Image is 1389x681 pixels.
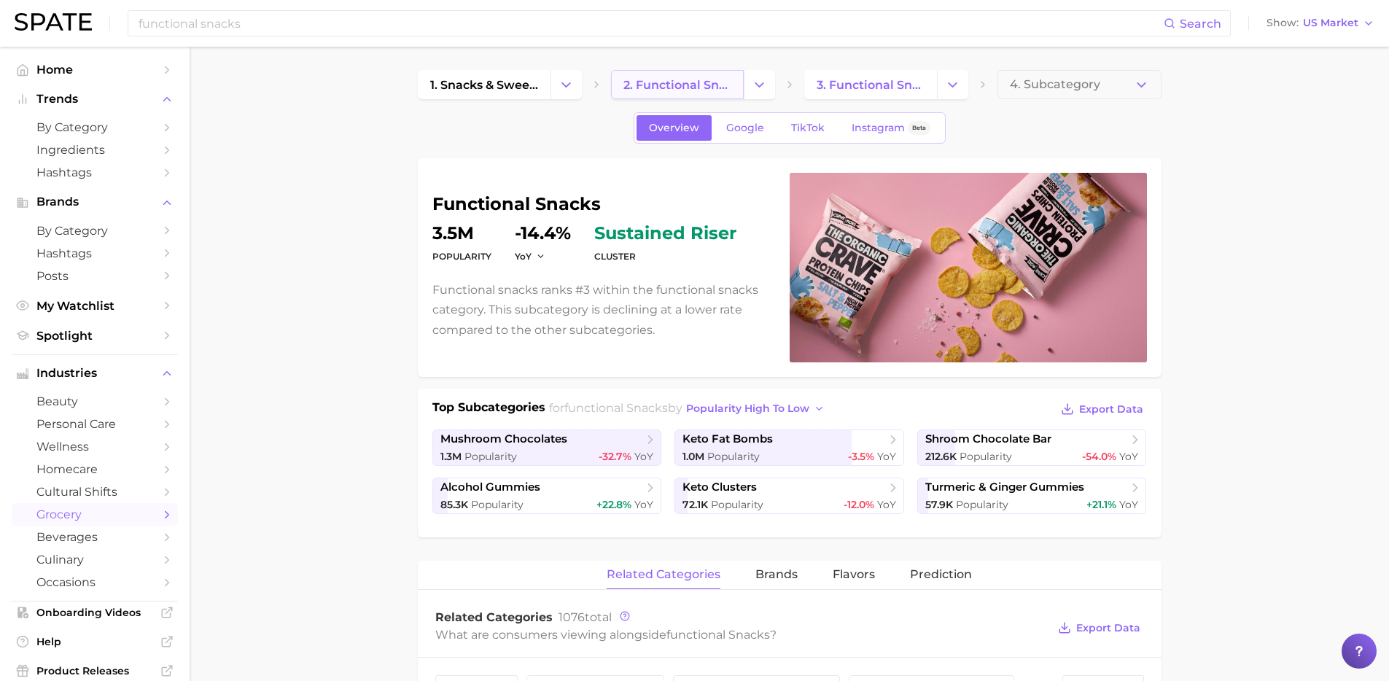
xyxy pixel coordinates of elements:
span: beauty [36,394,153,408]
span: -54.0% [1082,450,1116,463]
a: 3. functional snacks [804,70,937,99]
span: Posts [36,269,153,283]
span: 3. functional snacks [817,78,925,92]
a: beverages [12,526,178,548]
span: Home [36,63,153,77]
span: 72.1k [682,498,708,511]
a: occasions [12,571,178,594]
span: YoY [515,250,532,262]
button: Change Category [937,70,968,99]
span: shroom chocolate bar [925,432,1051,446]
span: Beta [912,122,926,134]
span: Product Releases [36,664,153,677]
button: ShowUS Market [1263,14,1378,33]
a: wellness [12,435,178,458]
button: Brands [12,191,178,213]
div: What are consumers viewing alongside ? [435,625,1048,645]
a: My Watchlist [12,295,178,317]
span: wellness [36,440,153,454]
span: Popularity [471,498,524,511]
button: Change Category [744,70,775,99]
span: Spotlight [36,329,153,343]
span: Popularity [960,450,1012,463]
span: culinary [36,553,153,567]
span: Popularity [956,498,1008,511]
a: beauty [12,390,178,413]
span: Search [1180,17,1221,31]
span: homecare [36,462,153,476]
span: functional snacks [564,401,668,415]
span: Hashtags [36,246,153,260]
span: 1.3m [440,450,462,463]
span: Brands [36,195,153,209]
span: Industries [36,367,153,380]
span: 57.9k [925,498,953,511]
button: popularity high to low [682,399,829,419]
span: functional snacks [666,628,770,642]
span: mushroom chocolates [440,432,567,446]
span: Google [726,122,764,134]
a: 1. snacks & sweets [418,70,550,99]
button: Trends [12,88,178,110]
button: Change Category [550,70,582,99]
span: 1.0m [682,450,704,463]
span: YoY [634,450,653,463]
span: Show [1267,19,1299,27]
span: Popularity [711,498,763,511]
a: cultural shifts [12,480,178,503]
a: InstagramBeta [839,115,943,141]
a: Spotlight [12,324,178,347]
a: Ingredients [12,139,178,161]
span: turmeric & ginger gummies [925,480,1084,494]
a: by Category [12,219,178,242]
span: alcohol gummies [440,480,540,494]
button: YoY [515,250,546,262]
span: for by [549,401,829,415]
span: popularity high to low [686,402,809,415]
span: US Market [1303,19,1358,27]
span: grocery [36,507,153,521]
a: Overview [637,115,712,141]
a: Posts [12,265,178,287]
span: keto fat bombs [682,432,773,446]
span: 85.3k [440,498,468,511]
h1: functional snacks [432,195,772,213]
a: TikTok [779,115,837,141]
span: 1. snacks & sweets [430,78,538,92]
span: 212.6k [925,450,957,463]
span: -12.0% [844,498,874,511]
a: Help [12,631,178,653]
span: 4. Subcategory [1010,78,1100,91]
p: Functional snacks ranks #3 within the functional snacks category. This subcategory is declining a... [432,280,772,340]
span: Popularity [707,450,760,463]
a: personal care [12,413,178,435]
a: Google [714,115,777,141]
span: -3.5% [848,450,874,463]
span: Instagram [852,122,905,134]
span: YoY [877,498,896,511]
span: by Category [36,120,153,134]
span: Export Data [1079,403,1143,416]
a: 2. functional snacks [611,70,744,99]
button: Export Data [1054,618,1143,638]
span: YoY [877,450,896,463]
button: 4. Subcategory [997,70,1162,99]
a: Hashtags [12,161,178,184]
img: SPATE [15,13,92,31]
a: mushroom chocolates1.3m Popularity-32.7% YoY [432,429,662,466]
span: by Category [36,224,153,238]
span: 2. functional snacks [623,78,731,92]
span: Related Categories [435,610,553,624]
span: YoY [1119,498,1138,511]
h1: Top Subcategories [432,399,545,421]
span: +22.8% [596,498,631,511]
a: by Category [12,116,178,139]
a: alcohol gummies85.3k Popularity+22.8% YoY [432,478,662,514]
span: Onboarding Videos [36,606,153,619]
dd: 3.5m [432,225,491,242]
span: Help [36,635,153,648]
dt: cluster [594,248,736,265]
a: keto clusters72.1k Popularity-12.0% YoY [674,478,904,514]
input: Search here for a brand, industry, or ingredient [137,11,1164,36]
a: homecare [12,458,178,480]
